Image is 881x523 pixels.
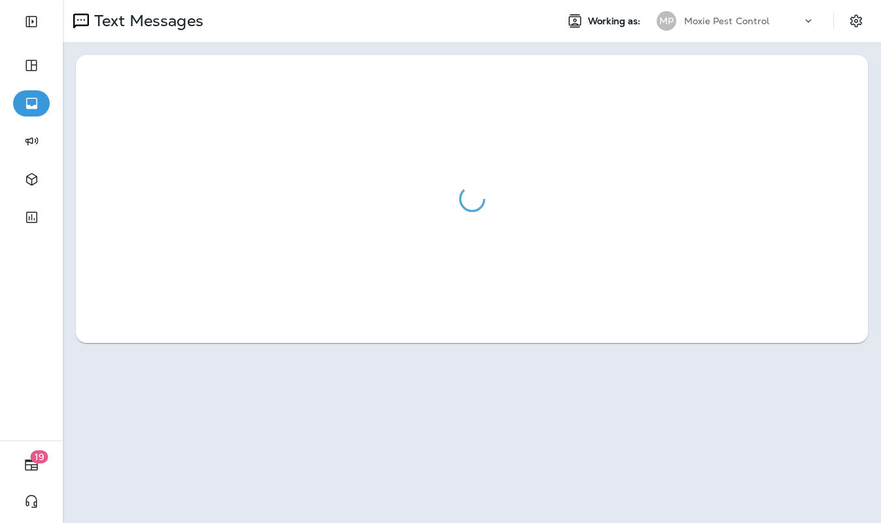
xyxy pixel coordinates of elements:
[588,16,644,27] span: Working as:
[89,11,203,31] p: Text Messages
[844,9,868,33] button: Settings
[13,452,50,478] button: 19
[684,16,770,26] p: Moxie Pest Control
[31,450,48,463] span: 19
[657,11,676,31] div: MP
[13,9,50,35] button: Expand Sidebar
